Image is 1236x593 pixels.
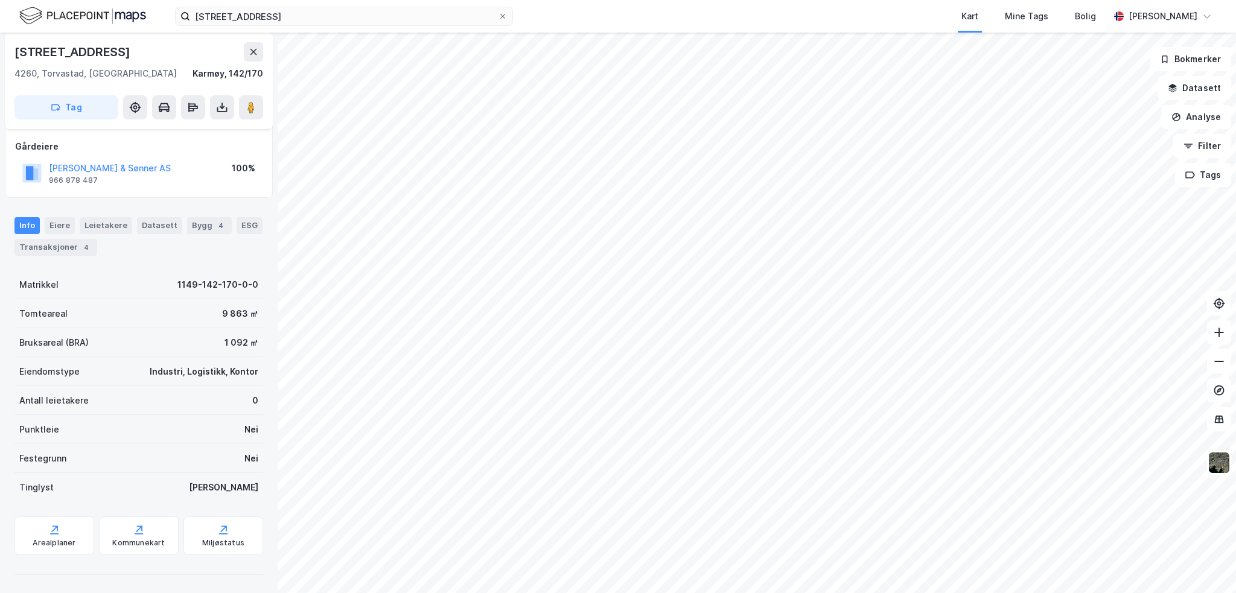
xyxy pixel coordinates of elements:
[14,217,40,234] div: Info
[19,306,68,321] div: Tomteareal
[150,364,258,379] div: Industri, Logistikk, Kontor
[244,422,258,437] div: Nei
[1005,9,1048,24] div: Mine Tags
[1129,9,1197,24] div: [PERSON_NAME]
[19,393,89,408] div: Antall leietakere
[33,538,75,548] div: Arealplaner
[80,217,132,234] div: Leietakere
[19,335,89,350] div: Bruksareal (BRA)
[19,422,59,437] div: Punktleie
[215,220,227,232] div: 4
[45,217,75,234] div: Eiere
[225,335,258,350] div: 1 092 ㎡
[187,217,232,234] div: Bygg
[189,480,258,495] div: [PERSON_NAME]
[177,277,258,292] div: 1149-142-170-0-0
[193,66,263,81] div: Karmøy, 142/170
[14,95,118,119] button: Tag
[80,241,92,253] div: 4
[137,217,182,234] div: Datasett
[252,393,258,408] div: 0
[1161,105,1231,129] button: Analyse
[190,7,498,25] input: Søk på adresse, matrikkel, gårdeiere, leietakere eller personer
[19,451,66,466] div: Festegrunn
[112,538,165,548] div: Kommunekart
[1176,535,1236,593] div: Kontrollprogram for chat
[222,306,258,321] div: 9 863 ㎡
[1176,535,1236,593] iframe: Chat Widget
[237,217,263,234] div: ESG
[14,42,133,62] div: [STREET_ADDRESS]
[19,277,59,292] div: Matrikkel
[1208,451,1231,474] img: 9k=
[19,364,80,379] div: Eiendomstype
[1158,76,1231,100] button: Datasett
[14,66,177,81] div: 4260, Torvastad, [GEOGRAPHIC_DATA]
[244,451,258,466] div: Nei
[19,5,146,27] img: logo.f888ab2527a4732fd821a326f86c7f29.svg
[202,538,244,548] div: Miljøstatus
[49,176,98,185] div: 966 878 487
[14,239,97,256] div: Transaksjoner
[19,480,54,495] div: Tinglyst
[1173,134,1231,158] button: Filter
[15,139,263,154] div: Gårdeiere
[1175,163,1231,187] button: Tags
[1150,47,1231,71] button: Bokmerker
[232,161,255,176] div: 100%
[1075,9,1096,24] div: Bolig
[961,9,978,24] div: Kart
